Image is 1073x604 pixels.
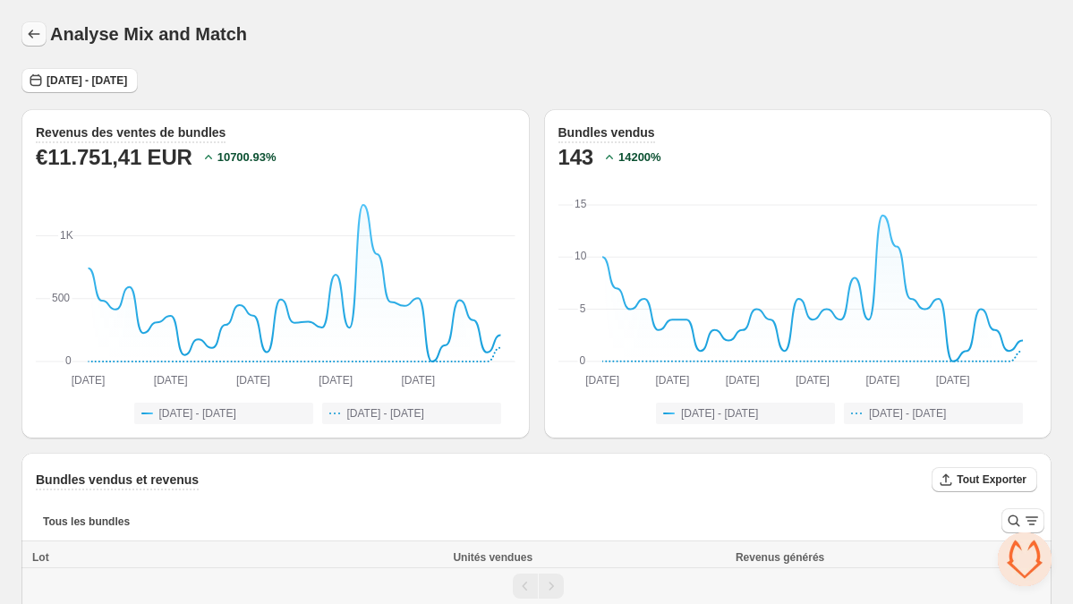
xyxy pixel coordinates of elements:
text: [DATE] [796,374,830,387]
text: [DATE] [319,374,353,387]
button: Unités vendues [453,549,550,566]
h2: €11.751,41 EUR [36,143,192,172]
text: 10 [575,251,587,263]
text: 15 [575,198,587,210]
text: [DATE] [655,374,689,387]
button: Tout Exporter [932,467,1037,492]
text: [DATE] [936,374,970,387]
text: [DATE] [72,374,106,387]
h2: 14200 % [618,149,661,166]
h3: Bundles vendus et revenus [36,471,199,489]
span: Unités vendues [453,549,532,566]
span: Revenus générés [736,549,824,566]
h2: 10700.93 % [217,149,277,166]
h1: Analyse Mix and Match [50,23,247,45]
text: 0 [65,354,72,367]
h3: Revenus des ventes de bundles [36,123,226,141]
span: Tout Exporter [957,472,1026,487]
button: [DATE] - [DATE] [21,68,138,93]
text: [DATE] [585,374,619,387]
text: [DATE] [236,374,270,387]
text: 500 [52,292,70,304]
text: 0 [579,354,585,367]
button: Search and filter results [1001,508,1044,533]
h2: 143 [558,143,593,172]
span: Tous les bundles [43,515,130,529]
button: [DATE] - [DATE] [844,403,1023,424]
text: 5 [579,302,585,315]
h3: Bundles vendus [558,123,655,141]
button: [DATE] - [DATE] [134,403,313,424]
span: [DATE] - [DATE] [159,406,236,421]
div: Ouvrir le chat [998,532,1052,586]
span: [DATE] - [DATE] [681,406,758,421]
div: Lot [32,549,442,566]
text: [DATE] [726,374,760,387]
button: [DATE] - [DATE] [322,403,501,424]
span: [DATE] - [DATE] [869,406,946,421]
span: [DATE] - [DATE] [347,406,424,421]
div: Tout Exporter [932,467,1037,494]
text: [DATE] [865,374,899,387]
nav: Pagination [21,567,1052,604]
button: Revenus générés [736,549,842,566]
text: [DATE] [154,374,188,387]
span: [DATE] - [DATE] [47,73,127,88]
text: 1K [60,229,73,242]
text: [DATE] [401,374,435,387]
button: [DATE] - [DATE] [656,403,835,424]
